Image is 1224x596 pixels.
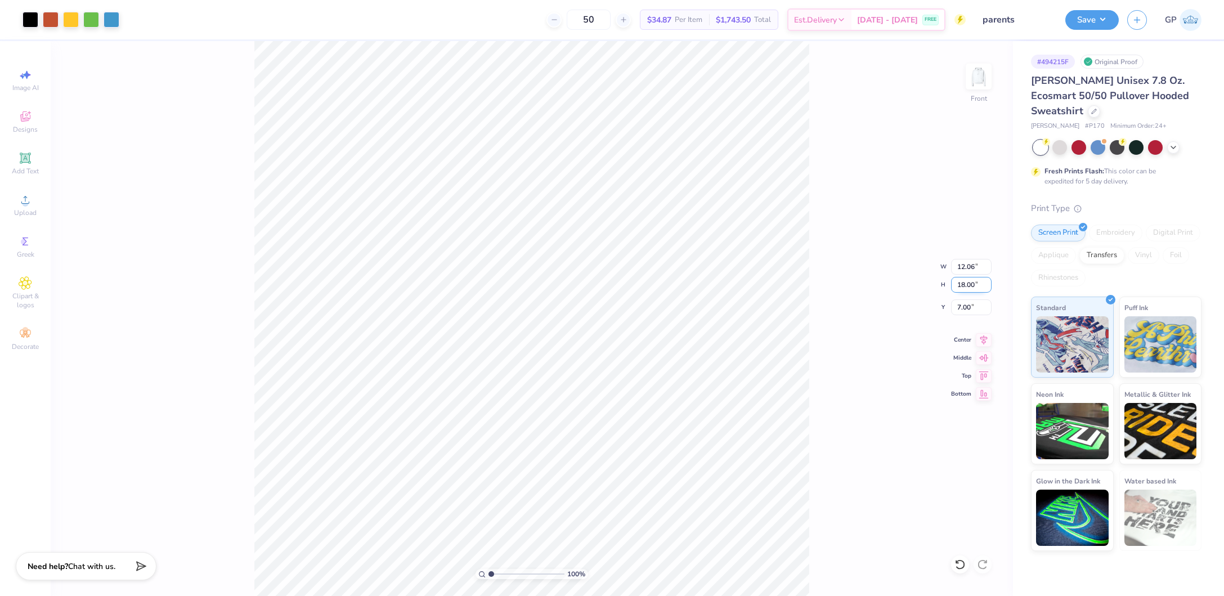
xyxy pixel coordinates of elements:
[1085,122,1105,131] span: # P170
[1079,247,1124,264] div: Transfers
[971,93,987,104] div: Front
[1065,10,1119,30] button: Save
[1036,388,1064,400] span: Neon Ink
[974,8,1057,31] input: Untitled Design
[28,561,68,572] strong: Need help?
[1036,403,1109,459] img: Neon Ink
[12,83,39,92] span: Image AI
[1124,316,1197,373] img: Puff Ink
[1124,388,1191,400] span: Metallic & Glitter Ink
[1124,403,1197,459] img: Metallic & Glitter Ink
[1089,225,1142,241] div: Embroidery
[647,14,671,26] span: $34.87
[6,292,45,310] span: Clipart & logos
[951,354,971,362] span: Middle
[1124,475,1176,487] span: Water based Ink
[951,336,971,344] span: Center
[1036,490,1109,546] img: Glow in the Dark Ink
[1036,302,1066,313] span: Standard
[1031,55,1075,69] div: # 494215F
[1036,475,1100,487] span: Glow in the Dark Ink
[1180,9,1201,31] img: Gene Padilla
[754,14,771,26] span: Total
[1128,247,1159,264] div: Vinyl
[951,390,971,398] span: Bottom
[1124,302,1148,313] span: Puff Ink
[17,250,34,259] span: Greek
[1036,316,1109,373] img: Standard
[1031,225,1086,241] div: Screen Print
[1110,122,1167,131] span: Minimum Order: 24 +
[1165,14,1177,26] span: GP
[1031,202,1201,215] div: Print Type
[716,14,751,26] span: $1,743.50
[1031,74,1189,118] span: [PERSON_NAME] Unisex 7.8 Oz. Ecosmart 50/50 Pullover Hooded Sweatshirt
[794,14,837,26] span: Est. Delivery
[1146,225,1200,241] div: Digital Print
[967,65,990,88] img: Front
[1031,122,1079,131] span: [PERSON_NAME]
[1044,166,1183,186] div: This color can be expedited for 5 day delivery.
[1165,9,1201,31] a: GP
[1124,490,1197,546] img: Water based Ink
[567,10,611,30] input: – –
[1044,167,1104,176] strong: Fresh Prints Flash:
[951,372,971,380] span: Top
[68,561,115,572] span: Chat with us.
[1031,247,1076,264] div: Applique
[675,14,702,26] span: Per Item
[1163,247,1189,264] div: Foil
[857,14,918,26] span: [DATE] - [DATE]
[12,342,39,351] span: Decorate
[14,208,37,217] span: Upload
[12,167,39,176] span: Add Text
[1080,55,1144,69] div: Original Proof
[13,125,38,134] span: Designs
[925,16,936,24] span: FREE
[1031,270,1086,286] div: Rhinestones
[567,569,585,579] span: 100 %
